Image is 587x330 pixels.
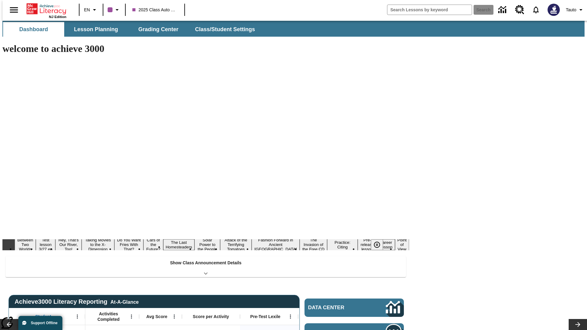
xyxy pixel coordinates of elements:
[35,314,51,319] span: Student
[163,239,195,250] button: Slide 7 The Last Homesteaders
[371,239,383,250] button: Pause
[190,22,260,37] button: Class/Student Settings
[395,237,409,252] button: Slide 15 Point of View
[6,256,406,277] div: Show Class Announcement Details
[127,312,136,321] button: Open Menu
[2,43,409,54] h1: welcome to achieve 3000
[65,22,127,37] button: Lesson Planning
[170,312,179,321] button: Open Menu
[105,4,123,15] button: Class color is purple. Change class color
[194,237,220,252] button: Slide 8 Solar Power to the People
[128,22,189,37] button: Grading Center
[327,235,358,255] button: Slide 12 Mixed Practice: Citing Evidence
[511,2,528,18] a: Resource Center, Will open in new tab
[146,314,167,319] span: Avg Score
[132,7,178,13] span: 2025 Class Auto Grade 13
[371,239,389,250] div: Pause
[3,22,64,37] button: Dashboard
[2,21,585,37] div: SubNavbar
[528,2,544,18] a: Notifications
[27,3,66,15] a: Home
[5,1,23,19] button: Open side menu
[569,319,587,330] button: Lesson carousel, Next
[548,4,560,16] img: Avatar
[82,237,114,252] button: Slide 4 Taking Movies to the X-Dimension
[31,321,57,325] span: Support Offline
[495,2,511,18] a: Data Center
[15,237,36,252] button: Slide 1 Between Two Worlds
[305,299,404,317] a: Data Center
[18,316,62,330] button: Support Offline
[110,298,138,305] div: At-A-Glance
[170,260,242,266] p: Show Class Announcement Details
[36,237,55,252] button: Slide 2 Test lesson 3/27 en
[84,7,90,13] span: EN
[2,5,89,10] body: Maximum 600 characters Press Escape to exit toolbar Press Alt + F10 to reach toolbar
[143,237,163,252] button: Slide 6 Cars of the Future?
[81,4,101,15] button: Language: EN, Select a language
[220,237,252,252] button: Slide 9 Attack of the Terrifying Tomatoes
[193,314,229,319] span: Score per Activity
[544,2,563,18] button: Select a new avatar
[55,237,82,252] button: Slide 3 Hey, That's Our River, Too!
[308,305,365,311] span: Data Center
[49,15,66,19] span: NJ Edition
[88,311,129,322] span: Activities Completed
[27,2,66,19] div: Home
[387,5,472,15] input: search field
[286,312,295,321] button: Open Menu
[566,7,576,13] span: Tauto
[358,237,377,252] button: Slide 13 Pre-release lesson
[252,237,300,252] button: Slide 10 Fashion Forward in Ancient Rome
[73,312,82,321] button: Open Menu
[114,237,144,252] button: Slide 5 Do You Want Fries With That?
[300,237,327,252] button: Slide 11 The Invasion of the Free CD
[2,22,260,37] div: SubNavbar
[15,298,139,305] span: Achieve3000 Literacy Reporting
[250,314,281,319] span: Pre-Test Lexile
[563,4,587,15] button: Profile/Settings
